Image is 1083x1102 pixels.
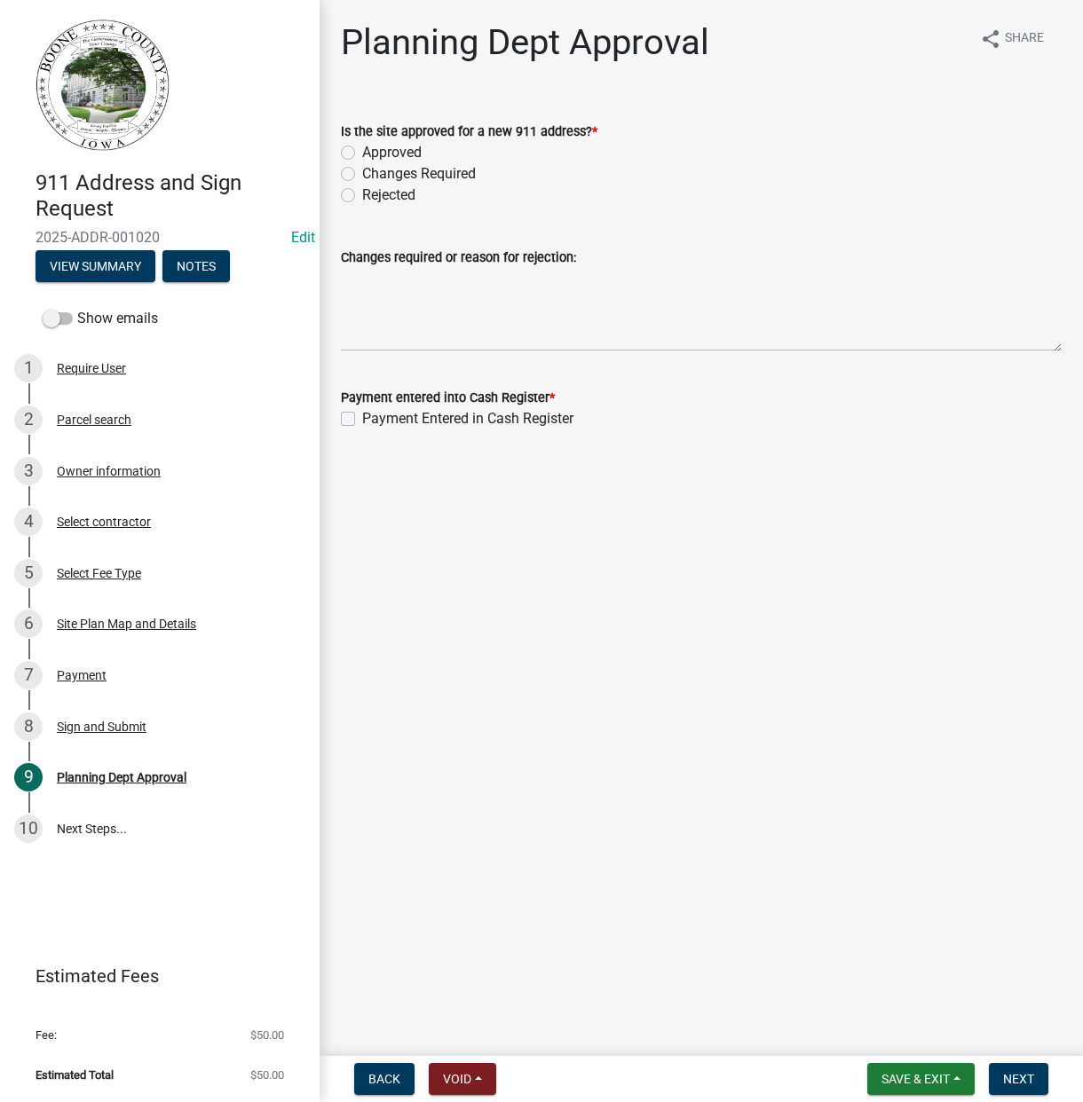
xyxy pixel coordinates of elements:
[362,163,476,185] label: Changes Required
[36,1069,114,1081] span: Estimated Total
[341,392,555,405] label: Payment entered into Cash Register
[14,712,43,741] div: 8
[14,958,291,994] a: Estimated Fees
[14,661,43,689] div: 7
[14,610,43,638] div: 6
[14,559,43,587] div: 5
[341,21,709,64] h1: Planning Dept Approval
[362,408,573,429] label: Payment Entered in Cash Register
[36,260,155,274] wm-modal-confirm: Summary
[291,229,315,246] a: Edit
[36,170,305,222] h4: 911 Address and Sign Request
[57,669,107,681] div: Payment
[14,354,43,382] div: 1
[341,252,576,264] label: Changes required or reason for rejection:
[867,1063,975,1095] button: Save & Exit
[57,720,146,733] div: Sign and Submit
[341,126,597,138] label: Is the site approved for a new 911 address?
[57,465,161,477] div: Owner information
[14,457,43,485] div: 3
[250,1069,284,1081] span: $50.00
[14,508,43,536] div: 4
[362,142,422,163] label: Approved
[966,21,1058,56] button: shareShare
[1003,1072,1034,1086] span: Next
[162,260,230,274] wm-modal-confirm: Notes
[57,567,141,579] div: Select Fee Type
[57,771,186,783] div: Planning Dept Approval
[354,1063,415,1095] button: Back
[250,1029,284,1041] span: $50.00
[989,1063,1048,1095] button: Next
[36,250,155,282] button: View Summary
[881,1072,950,1086] span: Save & Exit
[443,1072,471,1086] span: Void
[57,362,126,374] div: Require User
[291,229,315,246] wm-modal-confirm: Edit Application Number
[429,1063,496,1095] button: Void
[1005,28,1044,50] span: Share
[162,250,230,282] button: Notes
[57,516,151,528] div: Select contractor
[36,19,170,152] img: Boone County, Iowa
[980,28,1001,50] i: share
[57,618,196,630] div: Site Plan Map and Details
[14,815,43,843] div: 10
[14,763,43,791] div: 9
[57,413,131,426] div: Parcel search
[36,1029,57,1041] span: Fee:
[36,229,284,246] span: 2025-ADDR-001020
[43,308,158,329] label: Show emails
[368,1072,400,1086] span: Back
[362,185,415,206] label: Rejected
[14,405,43,434] div: 2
